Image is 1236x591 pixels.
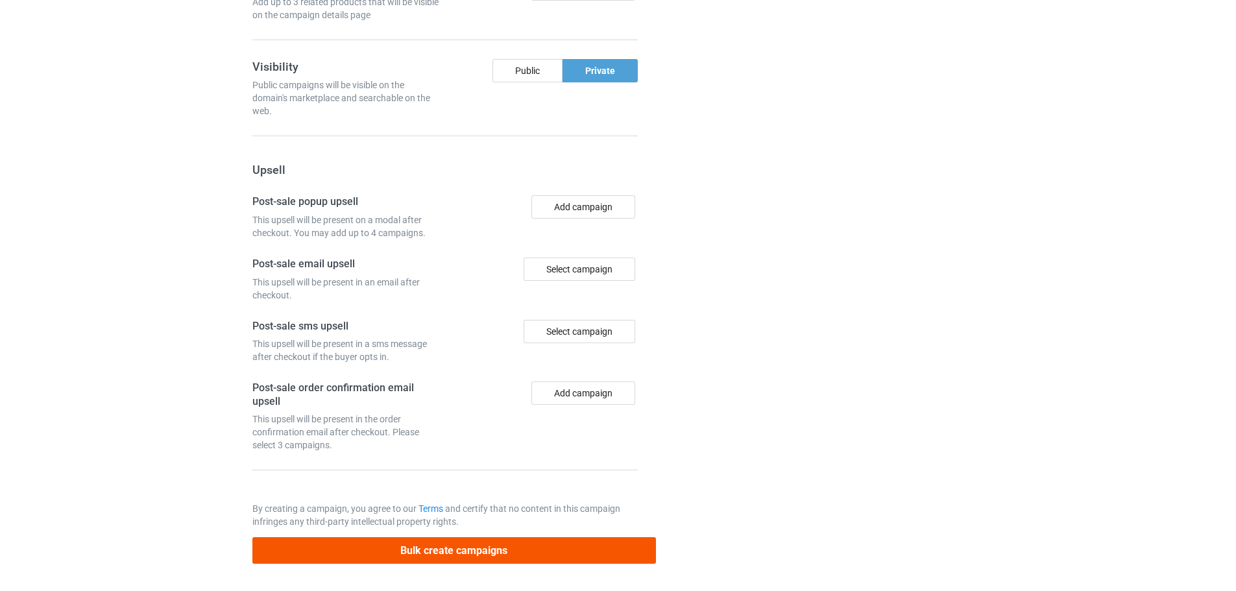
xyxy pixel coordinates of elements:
button: Add campaign [531,381,635,405]
a: Terms [418,503,443,514]
div: Public [492,59,563,82]
div: Select campaign [524,258,635,281]
div: This upsell will be present in an email after checkout. [252,276,441,302]
h4: Post-sale email upsell [252,258,441,271]
h4: Post-sale order confirmation email upsell [252,381,441,408]
p: By creating a campaign, you agree to our and certify that no content in this campaign infringes a... [252,502,638,528]
button: Add campaign [531,195,635,219]
button: Bulk create campaigns [252,537,656,564]
div: Private [563,59,638,82]
div: This upsell will be present on a modal after checkout. You may add up to 4 campaigns. [252,213,441,239]
div: Select campaign [524,320,635,343]
div: Public campaigns will be visible on the domain's marketplace and searchable on the web. [252,78,441,117]
h3: Upsell [252,162,638,177]
div: This upsell will be present in a sms message after checkout if the buyer opts in. [252,337,441,363]
h3: Visibility [252,59,441,74]
div: This upsell will be present in the order confirmation email after checkout. Please select 3 campa... [252,413,441,452]
h4: Post-sale popup upsell [252,195,441,209]
h4: Post-sale sms upsell [252,320,441,333]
